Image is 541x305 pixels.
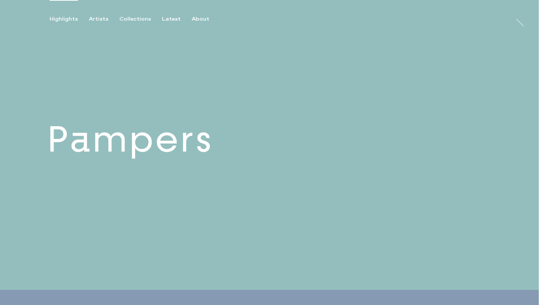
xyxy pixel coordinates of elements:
[50,16,89,22] button: Highlights
[89,16,108,22] div: Artists
[119,16,162,22] button: Collections
[89,16,119,22] button: Artists
[162,16,192,22] button: Latest
[192,16,220,22] button: About
[119,16,151,22] div: Collections
[162,16,181,22] div: Latest
[192,16,209,22] div: About
[50,16,78,22] div: Highlights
